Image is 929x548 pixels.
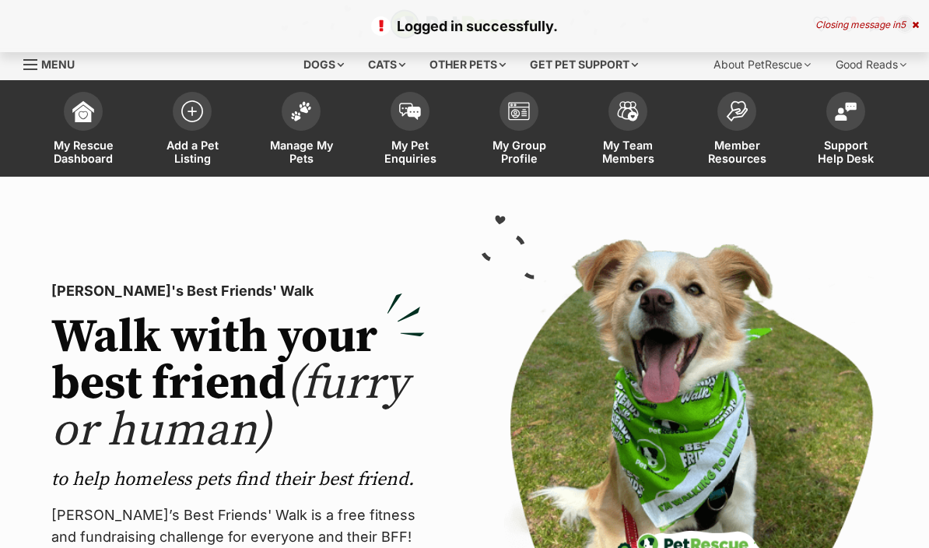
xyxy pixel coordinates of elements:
[682,84,791,177] a: Member Resources
[51,314,425,455] h2: Walk with your best friend
[51,467,425,492] p: to help homeless pets find their best friend.
[702,139,772,165] span: Member Resources
[356,84,464,177] a: My Pet Enquiries
[41,58,75,71] span: Menu
[811,139,881,165] span: Support Help Desk
[157,139,227,165] span: Add a Pet Listing
[375,139,445,165] span: My Pet Enquiries
[484,139,554,165] span: My Group Profile
[835,102,857,121] img: help-desk-icon-fdf02630f3aa405de69fd3d07c3f3aa587a6932b1a1747fa1d2bba05be0121f9.svg
[51,280,425,302] p: [PERSON_NAME]'s Best Friends' Walk
[72,100,94,122] img: dashboard-icon-eb2f2d2d3e046f16d808141f083e7271f6b2e854fb5c12c21221c1fb7104beca.svg
[508,102,530,121] img: group-profile-icon-3fa3cf56718a62981997c0bc7e787c4b2cf8bcc04b72c1350f741eb67cf2f40e.svg
[51,504,425,548] p: [PERSON_NAME]’s Best Friends' Walk is a free fitness and fundraising challenge for everyone and t...
[573,84,682,177] a: My Team Members
[726,100,748,121] img: member-resources-icon-8e73f808a243e03378d46382f2149f9095a855e16c252ad45f914b54edf8863c.svg
[419,49,517,80] div: Other pets
[825,49,917,80] div: Good Reads
[247,84,356,177] a: Manage My Pets
[266,139,336,165] span: Manage My Pets
[23,49,86,77] a: Menu
[181,100,203,122] img: add-pet-listing-icon-0afa8454b4691262ce3f59096e99ab1cd57d4a30225e0717b998d2c9b9846f56.svg
[464,84,573,177] a: My Group Profile
[293,49,355,80] div: Dogs
[519,49,649,80] div: Get pet support
[399,103,421,120] img: pet-enquiries-icon-7e3ad2cf08bfb03b45e93fb7055b45f3efa6380592205ae92323e6603595dc1f.svg
[791,84,900,177] a: Support Help Desk
[357,49,416,80] div: Cats
[703,49,822,80] div: About PetRescue
[593,139,663,165] span: My Team Members
[138,84,247,177] a: Add a Pet Listing
[29,84,138,177] a: My Rescue Dashboard
[617,101,639,121] img: team-members-icon-5396bd8760b3fe7c0b43da4ab00e1e3bb1a5d9ba89233759b79545d2d3fc5d0d.svg
[51,355,408,460] span: (furry or human)
[290,101,312,121] img: manage-my-pets-icon-02211641906a0b7f246fdf0571729dbe1e7629f14944591b6c1af311fb30b64b.svg
[48,139,118,165] span: My Rescue Dashboard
